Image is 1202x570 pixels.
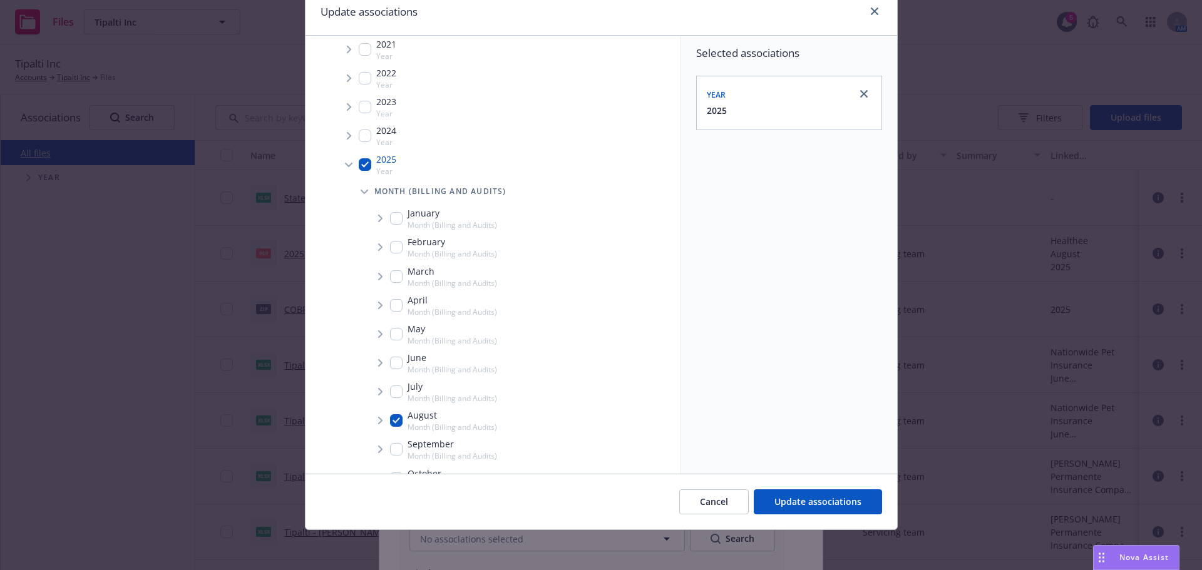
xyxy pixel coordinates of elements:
span: Year [376,51,396,61]
span: May [408,322,497,335]
button: 2025 [707,104,727,117]
span: Month (Billing and Audits) [408,422,497,432]
span: Month (Billing and Audits) [408,335,497,346]
span: October [408,467,497,480]
span: 2021 [376,38,396,51]
span: Month (Billing and Audits) [408,450,497,461]
span: Month (Billing and Audits) [408,278,497,288]
span: Month (Billing and Audits) [408,364,497,375]
span: 2025 [376,153,396,166]
span: Month (Billing and Audits) [408,220,497,230]
div: Drag to move [1094,546,1109,569]
span: Month (Billing and Audits) [408,307,497,317]
button: Nova Assist [1093,545,1179,570]
span: Year [376,108,396,119]
span: Year [707,89,726,100]
span: Month (Billing and Audits) [408,393,497,404]
a: close [867,4,882,19]
span: April [408,293,497,307]
span: September [408,437,497,450]
span: Year [376,137,396,148]
button: Update associations [754,489,882,514]
span: Selected associations [696,46,882,61]
span: March [408,265,497,278]
span: January [408,206,497,220]
span: August [408,409,497,422]
span: 2024 [376,124,396,137]
span: Month (Billing and Audits) [408,248,497,259]
span: Update associations [774,496,861,507]
span: Month (Billing and Audits) [374,188,506,195]
span: Year [376,79,396,90]
h1: Update associations [321,4,418,20]
span: June [408,351,497,364]
span: July [408,380,497,393]
a: close [856,86,871,101]
button: Cancel [679,489,749,514]
span: February [408,235,497,248]
span: Nova Assist [1119,552,1169,562]
span: Cancel [700,496,728,507]
span: 2023 [376,95,396,108]
span: 2022 [376,66,396,79]
span: Year [376,166,396,176]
